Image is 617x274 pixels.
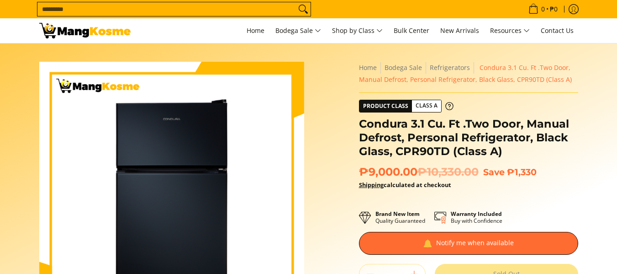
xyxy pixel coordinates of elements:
[375,210,420,218] strong: Brand New Item
[430,63,470,72] a: Refrigerators
[507,167,537,177] span: ₱1,330
[242,18,269,43] a: Home
[440,26,479,35] span: New Arrivals
[271,18,326,43] a: Bodega Sale
[327,18,387,43] a: Shop by Class
[375,210,425,224] p: Quality Guaranteed
[389,18,434,43] a: Bulk Center
[451,210,502,224] p: Buy with Confidence
[359,117,578,158] h1: Condura 3.1 Cu. Ft .Two Door, Manual Defrost, Personal Refrigerator, Black Glass, CPR90TD (Class A)
[412,100,441,112] span: Class A
[483,167,505,177] span: Save
[359,100,412,112] span: Product Class
[536,18,578,43] a: Contact Us
[451,210,502,218] strong: Warranty Included
[540,6,546,12] span: 0
[436,18,484,43] a: New Arrivals
[490,25,530,37] span: Resources
[394,26,429,35] span: Bulk Center
[140,18,578,43] nav: Main Menu
[332,25,383,37] span: Shop by Class
[296,2,311,16] button: Search
[359,100,454,113] a: Product Class Class A
[359,181,384,189] a: Shipping
[359,181,451,189] strong: calculated at checkout
[385,63,422,72] a: Bodega Sale
[485,18,534,43] a: Resources
[526,4,560,14] span: •
[247,26,264,35] span: Home
[359,62,578,86] nav: Breadcrumbs
[548,6,559,12] span: ₱0
[359,63,572,84] span: Condura 3.1 Cu. Ft .Two Door, Manual Defrost, Personal Refrigerator, Black Glass, CPR90TD (Class A)
[275,25,321,37] span: Bodega Sale
[39,23,131,38] img: Condura 3.1 Cu. Ft .Two Door, Manual Defrost, Personal Refrigerator, B | Mang Kosme
[541,26,574,35] span: Contact Us
[359,63,377,72] a: Home
[359,165,479,179] span: ₱9,000.00
[417,165,479,179] del: ₱10,330.00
